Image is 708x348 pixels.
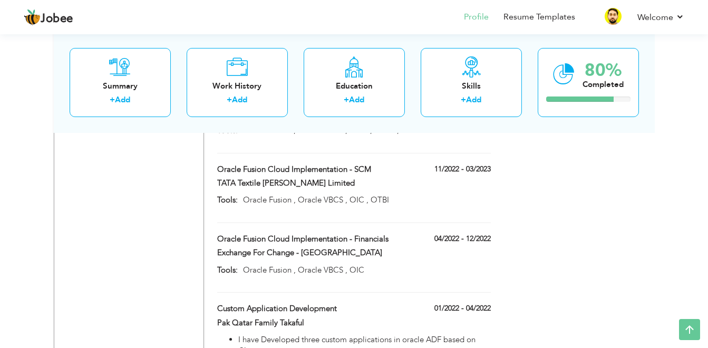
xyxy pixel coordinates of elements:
label: 11/2022 - 03/2023 [434,164,491,175]
a: Add [349,94,364,105]
label: + [461,94,466,105]
p: Oracle Fusion , Oracle VBCS , OIC , OTBI [238,195,490,206]
label: Oracle Fusion Cloud Implementation - Financials [217,234,394,245]
a: Profile [464,11,489,23]
a: Add [466,94,481,105]
label: Tools: [217,195,238,206]
div: Skills [429,80,513,91]
label: + [227,94,232,105]
a: Jobee [24,9,73,26]
div: 80% [583,61,624,79]
p: Oracle Fusion , Oracle VBCS , OIC [238,265,490,276]
a: Resume Templates [503,11,575,23]
div: Summary [78,80,162,91]
span: Jobee [41,13,73,25]
div: Education [312,80,396,91]
a: Add [232,94,247,105]
label: 01/2022 - 04/2022 [434,303,491,314]
div: Completed [583,79,624,90]
a: Welcome [637,11,684,24]
div: Work History [195,80,279,91]
label: Tools: [217,265,238,276]
label: 04/2022 - 12/2022 [434,234,491,244]
a: Add [115,94,130,105]
label: + [344,94,349,105]
label: + [110,94,115,105]
img: jobee.io [24,9,41,26]
label: Pak Qatar Family Takaful [217,317,394,328]
label: Exchange For Change - [GEOGRAPHIC_DATA] [217,247,394,258]
label: Oracle Fusion Cloud Implementation - SCM [217,164,394,175]
label: TATA Textile [PERSON_NAME] Limited [217,178,394,189]
label: Custom Application Development [217,303,394,314]
img: Profile Img [605,8,622,25]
